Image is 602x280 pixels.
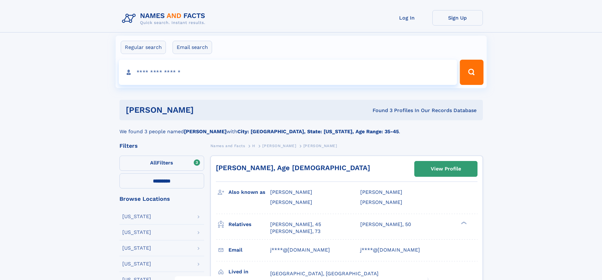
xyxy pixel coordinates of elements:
[252,144,255,148] span: H
[382,10,432,26] a: Log In
[228,219,270,230] h3: Relatives
[228,187,270,198] h3: Also known as
[270,221,321,228] a: [PERSON_NAME], 45
[303,144,337,148] span: [PERSON_NAME]
[360,199,402,205] span: [PERSON_NAME]
[119,196,204,202] div: Browse Locations
[360,189,402,195] span: [PERSON_NAME]
[415,161,477,176] a: View Profile
[270,189,312,195] span: [PERSON_NAME]
[150,160,157,166] span: All
[270,228,320,235] a: [PERSON_NAME], 73
[122,246,151,251] div: [US_STATE]
[360,221,411,228] a: [PERSON_NAME], 50
[432,10,483,26] a: Sign Up
[119,143,204,149] div: Filters
[228,245,270,255] h3: Email
[126,106,283,114] h1: [PERSON_NAME]
[119,120,483,135] div: We found 3 people named with .
[459,221,467,225] div: ❯
[283,107,477,114] div: Found 3 Profiles In Our Records Database
[184,128,227,134] b: [PERSON_NAME]
[119,60,457,85] input: search input
[173,41,212,54] label: Email search
[252,142,255,150] a: H
[122,214,151,219] div: [US_STATE]
[262,144,296,148] span: [PERSON_NAME]
[262,142,296,150] a: [PERSON_NAME]
[119,10,210,27] img: Logo Names and Facts
[210,142,245,150] a: Names and Facts
[237,128,399,134] b: City: [GEOGRAPHIC_DATA], State: [US_STATE], Age Range: 35-45
[460,60,483,85] button: Search Button
[270,199,312,205] span: [PERSON_NAME]
[216,164,370,172] a: [PERSON_NAME], Age [DEMOGRAPHIC_DATA]
[431,162,461,176] div: View Profile
[119,156,204,171] label: Filters
[270,271,379,277] span: [GEOGRAPHIC_DATA], [GEOGRAPHIC_DATA]
[228,266,270,277] h3: Lived in
[122,230,151,235] div: [US_STATE]
[122,261,151,266] div: [US_STATE]
[121,41,166,54] label: Regular search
